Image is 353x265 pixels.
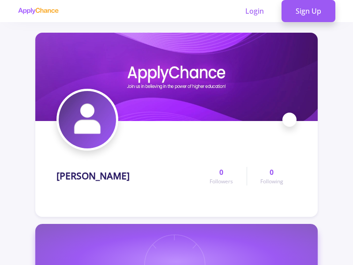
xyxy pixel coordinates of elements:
span: Followers [210,178,233,185]
img: Farhad Behnamcover image [35,33,318,121]
img: applychance logo text only [18,8,59,15]
h1: [PERSON_NAME] [56,170,130,182]
img: Farhad Behnamavatar [59,91,116,148]
span: Following [260,178,283,185]
a: 0Followers [196,167,246,185]
span: 0 [270,167,274,178]
a: 0Following [247,167,297,185]
span: 0 [219,167,223,178]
